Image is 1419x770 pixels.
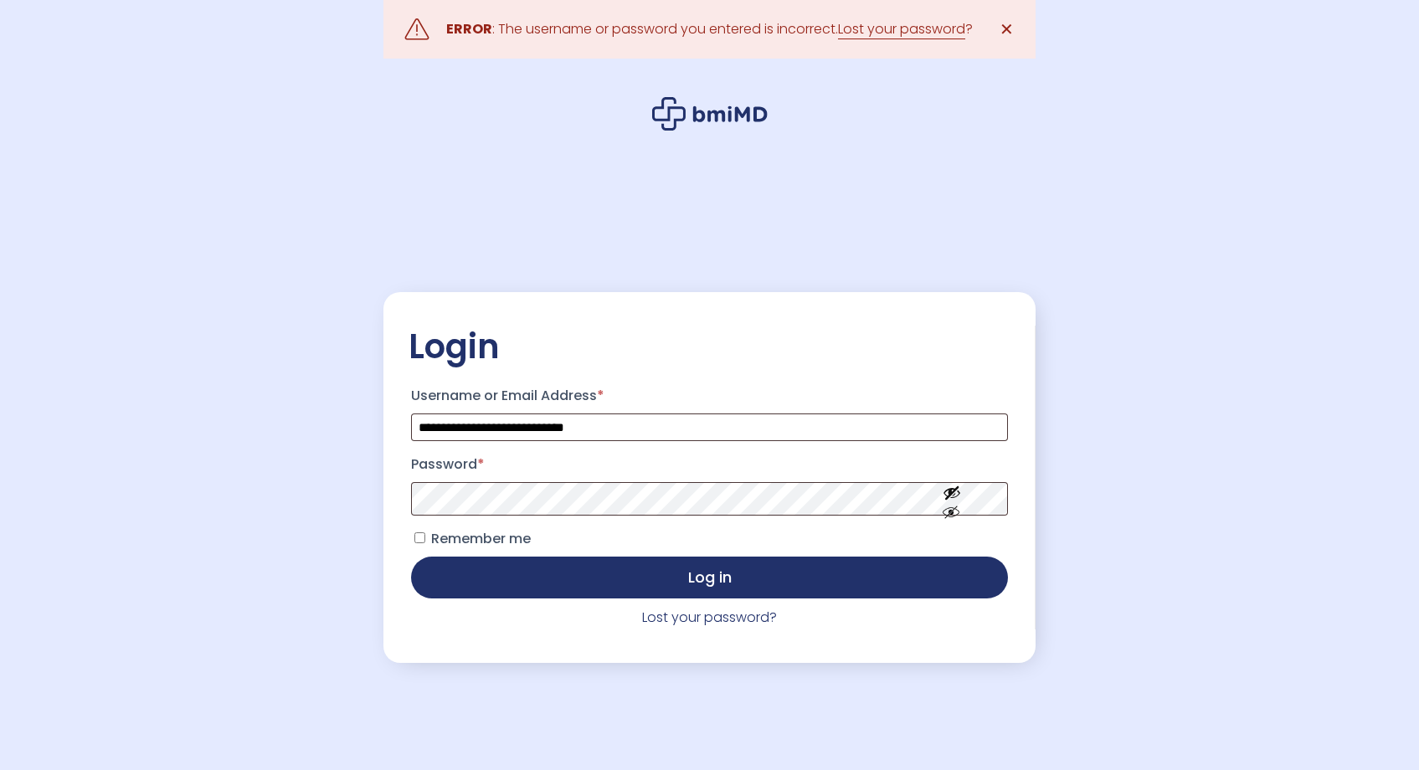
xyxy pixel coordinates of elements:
[431,529,531,548] span: Remember me
[411,382,1008,409] label: Username or Email Address
[1000,18,1014,41] span: ✕
[990,13,1023,46] a: ✕
[642,608,777,627] a: Lost your password?
[414,532,425,543] input: Remember me
[411,451,1008,478] label: Password
[411,557,1008,598] button: Log in
[446,18,973,41] div: : The username or password you entered is incorrect. ?
[905,470,999,528] button: Show password
[409,326,1010,367] h2: Login
[446,19,492,38] strong: ERROR
[838,19,965,39] a: Lost your password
